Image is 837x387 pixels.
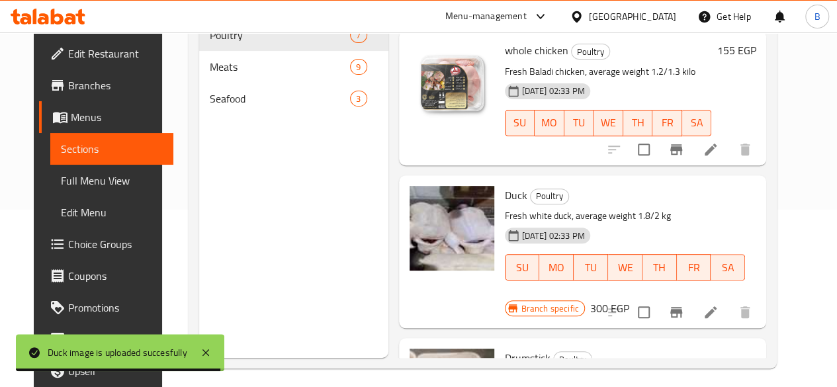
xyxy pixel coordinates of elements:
[350,59,367,75] div: items
[351,93,366,105] span: 3
[410,186,494,271] img: Duck
[39,101,173,133] a: Menus
[711,254,745,280] button: SA
[199,14,388,120] nav: Menu sections
[589,9,676,24] div: [GEOGRAPHIC_DATA]
[505,64,712,80] p: Fresh Baladi chicken, average weight 1.2/1.3 kilo
[652,110,682,136] button: FR
[210,59,351,75] span: Meats
[623,110,653,136] button: TH
[505,254,540,280] button: SU
[682,110,712,136] button: SA
[351,61,366,73] span: 9
[71,109,163,125] span: Menus
[68,236,163,252] span: Choice Groups
[61,173,163,189] span: Full Menu View
[50,133,173,165] a: Sections
[511,258,535,277] span: SU
[545,258,568,277] span: MO
[68,46,163,62] span: Edit Restaurant
[629,113,648,132] span: TH
[351,29,366,42] span: 7
[39,292,173,323] a: Promotions
[660,134,692,165] button: Branch-specific-item
[505,208,746,224] p: Fresh white duck, average weight 1.8/2 kg
[729,296,761,328] button: delete
[648,258,672,277] span: TH
[39,38,173,69] a: Edit Restaurant
[505,110,535,136] button: SU
[572,44,609,60] span: Poultry
[199,83,388,114] div: Seafood3
[579,258,603,277] span: TU
[658,113,677,132] span: FR
[517,85,590,97] span: [DATE] 02:33 PM
[574,254,608,280] button: TU
[350,91,367,107] div: items
[814,9,820,24] span: B
[505,348,551,368] span: Drumstick
[642,254,677,280] button: TH
[540,113,559,132] span: MO
[39,355,173,387] a: Upsell
[531,189,568,204] span: Poultry
[50,196,173,228] a: Edit Menu
[564,110,594,136] button: TU
[39,260,173,292] a: Coupons
[199,19,388,51] div: Poultry7
[68,268,163,284] span: Coupons
[61,141,163,157] span: Sections
[716,258,740,277] span: SA
[511,113,529,132] span: SU
[599,113,618,132] span: WE
[535,110,564,136] button: MO
[517,230,590,242] span: [DATE] 02:33 PM
[613,258,637,277] span: WE
[445,9,527,24] div: Menu-management
[199,51,388,83] div: Meats9
[570,113,589,132] span: TU
[505,40,568,60] span: whole chicken
[703,304,719,320] a: Edit menu item
[717,41,756,60] h6: 155 EGP
[516,302,584,315] span: Branch specific
[350,27,367,43] div: items
[677,254,711,280] button: FR
[39,69,173,101] a: Branches
[630,298,658,326] span: Select to update
[50,165,173,196] a: Full Menu View
[630,136,658,163] span: Select to update
[210,27,351,43] span: Poultry
[61,204,163,220] span: Edit Menu
[505,185,527,205] span: Duck
[68,77,163,93] span: Branches
[608,254,642,280] button: WE
[660,296,692,328] button: Branch-specific-item
[39,323,173,355] a: Menu disclaimer
[729,134,761,165] button: delete
[703,142,719,157] a: Edit menu item
[571,44,610,60] div: Poultry
[48,345,187,360] div: Duck image is uploaded succesfully
[553,351,592,367] div: Poultry
[39,228,173,260] a: Choice Groups
[682,258,706,277] span: FR
[590,299,629,318] h6: 300 EGP
[410,41,494,126] img: whole chicken
[687,113,707,132] span: SA
[210,91,351,107] span: Seafood
[68,331,163,347] span: Menu disclaimer
[594,110,623,136] button: WE
[539,254,574,280] button: MO
[554,352,592,367] span: Poultry
[68,363,163,379] span: Upsell
[68,300,163,316] span: Promotions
